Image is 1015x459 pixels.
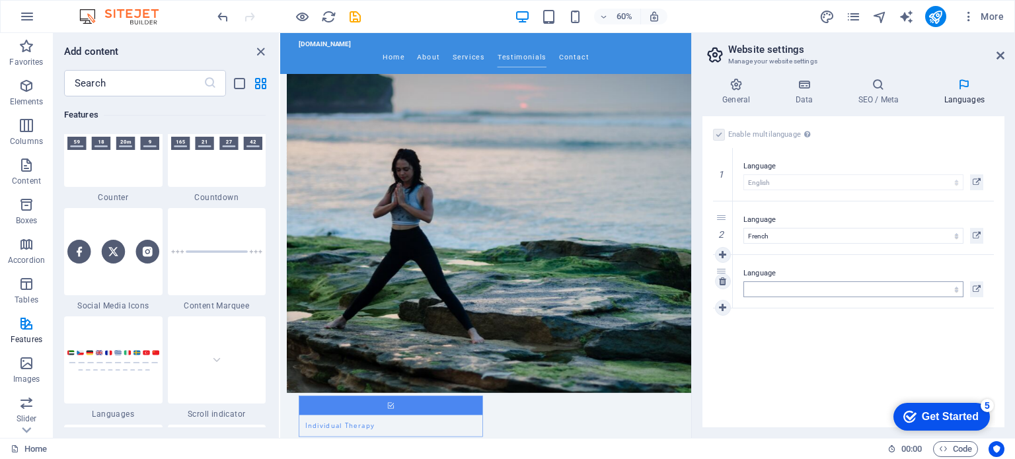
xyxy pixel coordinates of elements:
i: Save (Ctrl+S) [348,9,363,24]
div: Countdown [168,100,266,203]
div: Get Started 5 items remaining, 0% complete [11,7,107,34]
label: Language [743,159,983,174]
p: Accordion [8,255,45,265]
h3: Manage your website settings [728,55,978,67]
div: Get Started [39,15,96,26]
button: 60% [594,9,641,24]
h4: General [702,78,775,106]
span: Counter [64,192,163,203]
em: 2 [712,229,731,240]
h4: Data [775,78,838,106]
button: grid-view [252,75,268,91]
h4: SEO / Meta [838,78,924,106]
button: publish [925,6,946,27]
button: Code [933,441,978,457]
i: Pages (Ctrl+Alt+S) [846,9,861,24]
label: Enable multilanguage [728,127,814,143]
span: Content Marquee [168,300,266,311]
button: reload [320,9,336,24]
img: sroll-down.png [171,330,263,390]
i: Design (Ctrl+Alt+Y) [819,9,835,24]
span: 00 00 [901,441,922,457]
label: Language [743,212,983,228]
i: Reload page [321,9,336,24]
img: counter.svg [67,137,159,151]
button: navigator [872,9,888,24]
p: Slider [17,413,37,424]
span: Code [939,441,972,457]
p: Favorites [9,57,43,67]
i: AI Writer [899,9,914,24]
p: Elements [10,96,44,107]
h6: Session time [887,441,922,457]
button: pages [846,9,862,24]
button: text_generator [899,9,915,24]
p: Features [11,334,42,345]
p: Content [12,176,41,186]
input: Search [64,70,204,96]
button: close panel [252,44,268,59]
button: Click here to leave preview mode and continue editing [294,9,310,24]
img: languages.svg [67,349,159,371]
i: Navigator [872,9,887,24]
span: Social Media Icons [64,300,163,311]
span: Scroll indicator [168,409,266,419]
button: undo [215,9,231,24]
p: Boxes [16,215,38,226]
div: Counter [64,100,163,203]
h4: Languages [924,78,1004,106]
label: Language [743,265,983,281]
a: Click to cancel selection. Double-click to open Pages [11,441,47,457]
div: Social Media Icons [64,208,163,311]
button: save [347,9,363,24]
button: More [957,6,1009,27]
div: Languages [64,316,163,419]
span: : [911,444,913,454]
i: Undo: Change languages (Ctrl+Z) [215,9,231,24]
img: Marquee.svg [171,250,263,254]
span: More [962,10,1004,23]
div: 5 [98,3,111,16]
button: list-view [231,75,247,91]
h6: Features [64,107,266,123]
p: Tables [15,295,38,305]
div: Scroll indicator [168,316,266,419]
h6: 60% [614,9,635,24]
h6: Add content [64,44,119,59]
p: Columns [10,136,43,147]
button: design [819,9,835,24]
button: Usercentrics [989,441,1004,457]
div: Content Marquee [168,208,266,311]
img: social-media.svg [67,240,159,263]
img: Editor Logo [76,9,175,24]
span: Countdown [168,192,266,203]
p: Images [13,374,40,384]
span: Languages [64,409,163,419]
h2: Website settings [728,44,1004,55]
i: Publish [928,9,943,24]
img: countdown.svg [171,137,263,151]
